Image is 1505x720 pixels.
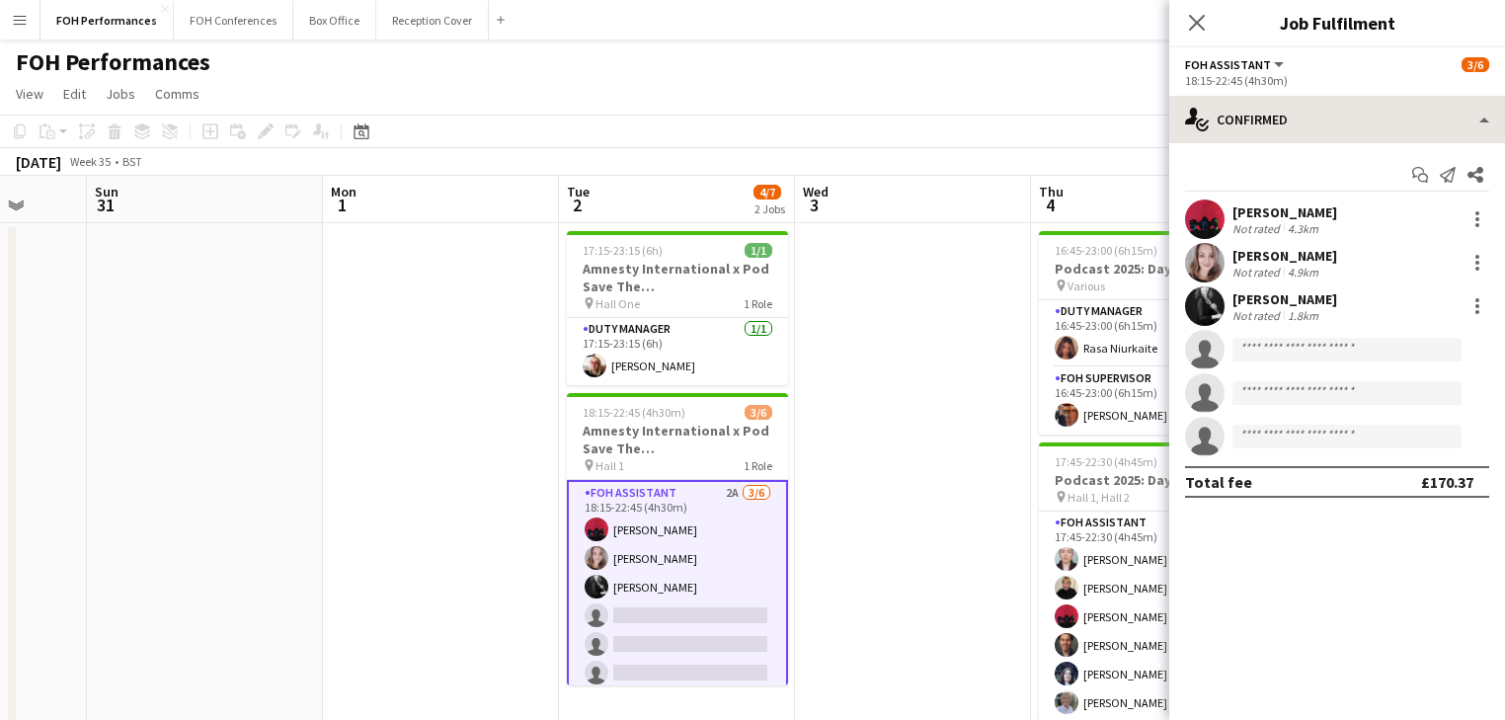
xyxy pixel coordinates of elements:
app-card-role: Duty Manager1/116:45-23:00 (6h15m)Rasa Niurkaite [1039,300,1260,367]
button: FOH Assistant [1185,57,1287,72]
span: Comms [155,85,199,103]
span: 31 [92,194,119,216]
div: BST [122,154,142,169]
a: Jobs [98,81,143,107]
span: View [16,85,43,103]
h3: Amnesty International x Pod Save The [GEOGRAPHIC_DATA] [567,260,788,295]
span: 3/6 [745,405,772,420]
span: Mon [331,183,356,200]
div: 4.9km [1284,265,1322,280]
h3: Podcast 2025: Day 1 [1039,260,1260,278]
div: 4.3km [1284,221,1322,236]
span: 1/1 [745,243,772,258]
app-card-role: FOH Assistant2A3/618:15-22:45 (4h30m)[PERSON_NAME][PERSON_NAME][PERSON_NAME] [567,480,788,694]
div: Not rated [1232,308,1284,323]
a: Edit [55,81,94,107]
span: Edit [63,85,86,103]
h3: Amnesty International x Pod Save The [GEOGRAPHIC_DATA] [567,422,788,457]
span: Hall One [595,296,640,311]
a: View [8,81,51,107]
span: 4 [1036,194,1064,216]
a: Comms [147,81,207,107]
span: 1 [328,194,356,216]
span: Sun [95,183,119,200]
span: 1 Role [744,458,772,473]
div: [PERSON_NAME] [1232,247,1337,265]
span: Hall 1 [595,458,624,473]
button: FOH Conferences [174,1,293,40]
h3: Podcast 2025: Day 1 [1039,471,1260,489]
app-card-role: FOH Supervisor1/116:45-23:00 (6h15m)[PERSON_NAME] [1039,367,1260,435]
div: Total fee [1185,472,1252,492]
span: 2 [564,194,590,216]
div: 1.8km [1284,308,1322,323]
div: Not rated [1232,221,1284,236]
h1: FOH Performances [16,47,210,77]
app-job-card: 17:15-23:15 (6h)1/1Amnesty International x Pod Save The [GEOGRAPHIC_DATA] Hall One1 RoleDuty Mana... [567,231,788,385]
span: 17:45-22:30 (4h45m) [1055,454,1157,469]
app-job-card: 18:15-22:45 (4h30m)3/6Amnesty International x Pod Save The [GEOGRAPHIC_DATA] Hall 11 RoleFOH Assi... [567,393,788,685]
div: [DATE] [16,152,61,172]
div: Not rated [1232,265,1284,280]
span: 16:45-23:00 (6h15m) [1055,243,1157,258]
button: FOH Performances [40,1,174,40]
div: 2 Jobs [754,201,785,216]
h3: Job Fulfilment [1169,10,1505,36]
span: Tue [567,183,590,200]
span: Thu [1039,183,1064,200]
button: Reception Cover [376,1,489,40]
span: Various [1068,279,1105,293]
div: [PERSON_NAME] [1232,203,1337,221]
span: Wed [803,183,829,200]
span: Jobs [106,85,135,103]
div: [PERSON_NAME] [1232,290,1337,308]
div: Confirmed [1169,96,1505,143]
span: 4/7 [753,185,781,200]
div: £170.37 [1421,472,1473,492]
button: Box Office [293,1,376,40]
app-card-role: Duty Manager1/117:15-23:15 (6h)[PERSON_NAME] [567,318,788,385]
span: 18:15-22:45 (4h30m) [583,405,685,420]
span: 17:15-23:15 (6h) [583,243,663,258]
span: 3 [800,194,829,216]
span: 1 Role [744,296,772,311]
div: 18:15-22:45 (4h30m) [1185,73,1489,88]
span: 3/6 [1462,57,1489,72]
span: Week 35 [65,154,115,169]
app-job-card: 16:45-23:00 (6h15m)2/2Podcast 2025: Day 1 Various2 RolesDuty Manager1/116:45-23:00 (6h15m)Rasa Ni... [1039,231,1260,435]
span: Hall 1, Hall 2 [1068,490,1130,505]
span: FOH Assistant [1185,57,1271,72]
